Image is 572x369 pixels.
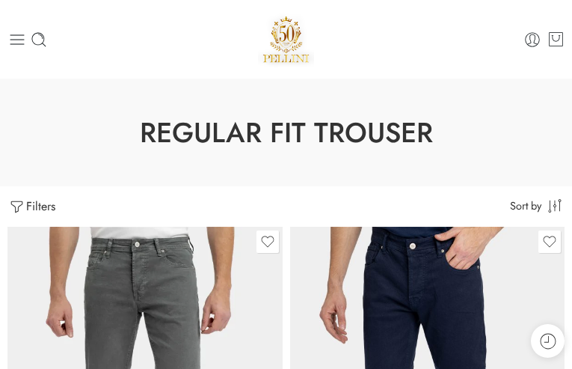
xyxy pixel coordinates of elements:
[258,11,314,67] a: Pellini -
[37,116,535,149] h1: Regular Fit Trouser
[510,189,565,221] select: Shop order
[523,31,541,49] a: Login / Register
[7,190,55,223] a: Filters
[258,11,314,67] img: Pellini
[547,31,565,49] a: Cart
